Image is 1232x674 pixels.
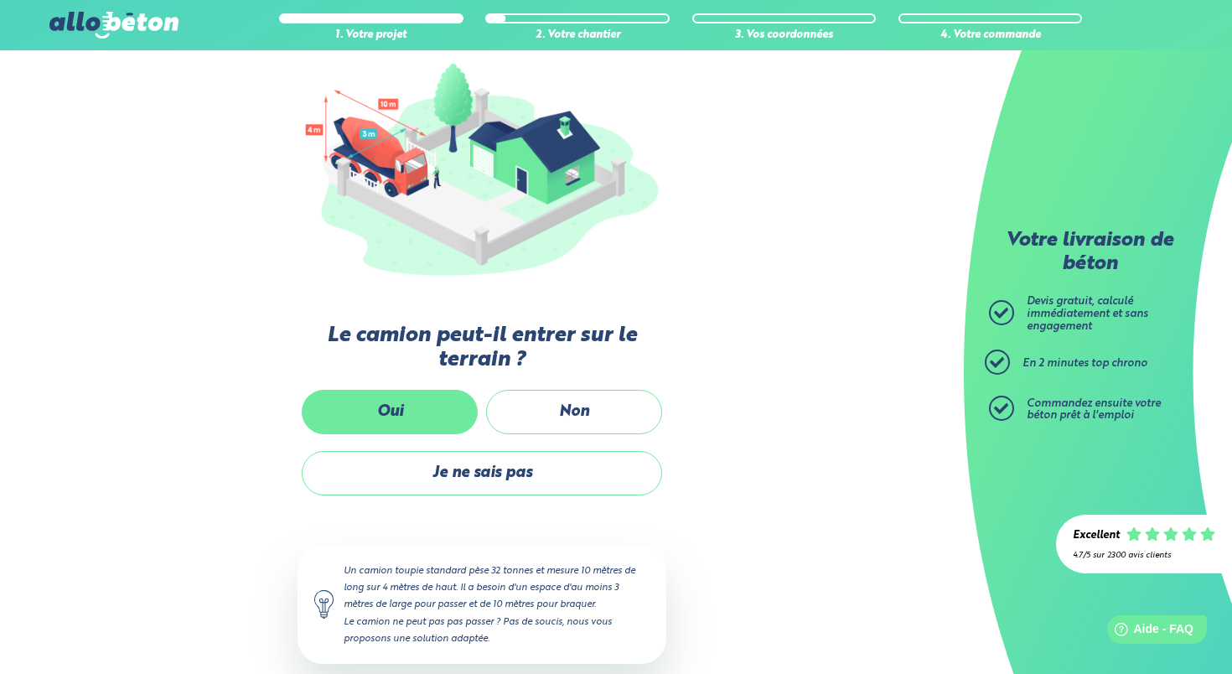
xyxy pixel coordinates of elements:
iframe: Help widget launcher [1083,609,1214,656]
div: Excellent [1073,530,1120,542]
label: Je ne sais pas [302,451,662,495]
span: Devis gratuit, calculé immédiatement et sans engagement [1027,296,1148,331]
p: Votre livraison de béton [993,230,1186,276]
div: 3. Vos coordonnées [692,29,877,42]
div: 2. Votre chantier [485,29,670,42]
label: Le camion peut-il entrer sur le terrain ? [298,324,666,373]
div: 4.7/5 sur 2300 avis clients [1073,551,1215,560]
span: Commandez ensuite votre béton prêt à l'emploi [1027,398,1161,422]
label: Non [486,390,662,434]
label: Oui [302,390,478,434]
span: En 2 minutes top chrono [1022,358,1147,369]
div: 4. Votre commande [898,29,1083,42]
img: allobéton [49,12,179,39]
div: 1. Votre projet [279,29,463,42]
div: Un camion toupie standard pèse 32 tonnes et mesure 10 mètres de long sur 4 mètres de haut. Il a b... [298,546,666,664]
